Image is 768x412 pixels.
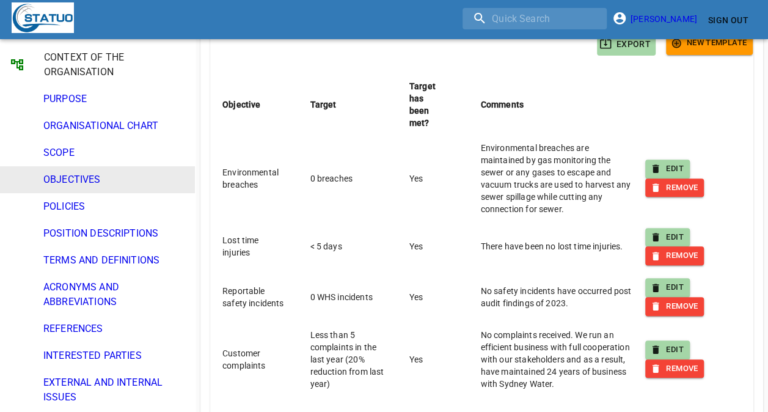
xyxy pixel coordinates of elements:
[651,343,684,357] span: EDIT
[651,300,698,314] span: REMOVE
[409,241,423,251] span: Yes
[298,68,397,141] th: Target
[397,68,469,141] th: Target has been met?
[645,340,690,359] button: EDIT
[616,14,703,24] a: [PERSON_NAME]
[409,174,423,183] span: Yes
[666,32,753,55] button: New Template
[222,348,266,370] span: Customer complaints
[645,246,704,265] button: REMOVE
[310,241,342,251] span: < 5 days
[44,50,170,79] span: CONTEXT OF THE ORGANISATION
[469,68,645,141] th: Comments
[463,8,607,29] input: search
[645,228,690,247] button: EDIT
[481,330,630,389] span: No complaints received. We run an efficient business with full cooperation with our stakeholders ...
[310,174,353,183] span: 0 breaches
[310,292,372,302] span: 0 WHS incidents
[703,9,753,32] button: Sign Out
[645,297,704,316] button: REMOVE
[651,362,698,376] span: REMOVE
[645,359,704,378] button: REMOVE
[43,375,185,405] span: EXTERNAL AND INTERNAL ISSUES
[310,330,384,389] span: Less than 5 complaints in the last year (20% reduction from last year)
[43,119,185,133] span: ORGANISATIONAL CHART
[222,235,258,257] span: Lost time injuries
[651,181,698,195] span: REMOVE
[645,178,704,197] button: REMOVE
[222,286,283,308] span: Reportable safety incidents
[708,13,748,28] span: Sign Out
[43,92,185,106] span: PURPOSE
[481,143,631,214] span: Environmental breaches are maintained by gas monitoring the sewer or any gases to escape and vacu...
[645,278,690,297] button: EDIT
[645,160,690,178] button: EDIT
[222,167,279,189] span: Environmental breaches
[43,199,185,214] span: POLICIES
[43,322,185,336] span: REFERENCES
[12,2,74,33] img: Statuo
[43,172,185,187] span: OBJECTIVES
[43,145,185,160] span: SCOPE
[651,162,684,176] span: EDIT
[651,249,698,263] span: REMOVE
[481,241,623,251] span: There have been no lost time injuries.
[43,253,185,268] span: TERMS AND DEFINITIONS
[43,226,185,241] span: POSITION DESCRIPTIONS
[210,68,298,141] th: Objective
[651,281,684,295] span: EDIT
[409,292,423,302] span: Yes
[597,33,656,56] button: EXPORT
[602,37,651,52] span: EXPORT
[43,348,185,363] span: INTERESTED PARTIES
[409,355,423,364] span: Yes
[651,230,684,245] span: EDIT
[43,280,185,309] span: ACRONYMS AND ABBREVIATIONS
[672,36,747,50] span: New Template
[481,286,632,308] span: No safety incidents have occurred post audit findings of 2023.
